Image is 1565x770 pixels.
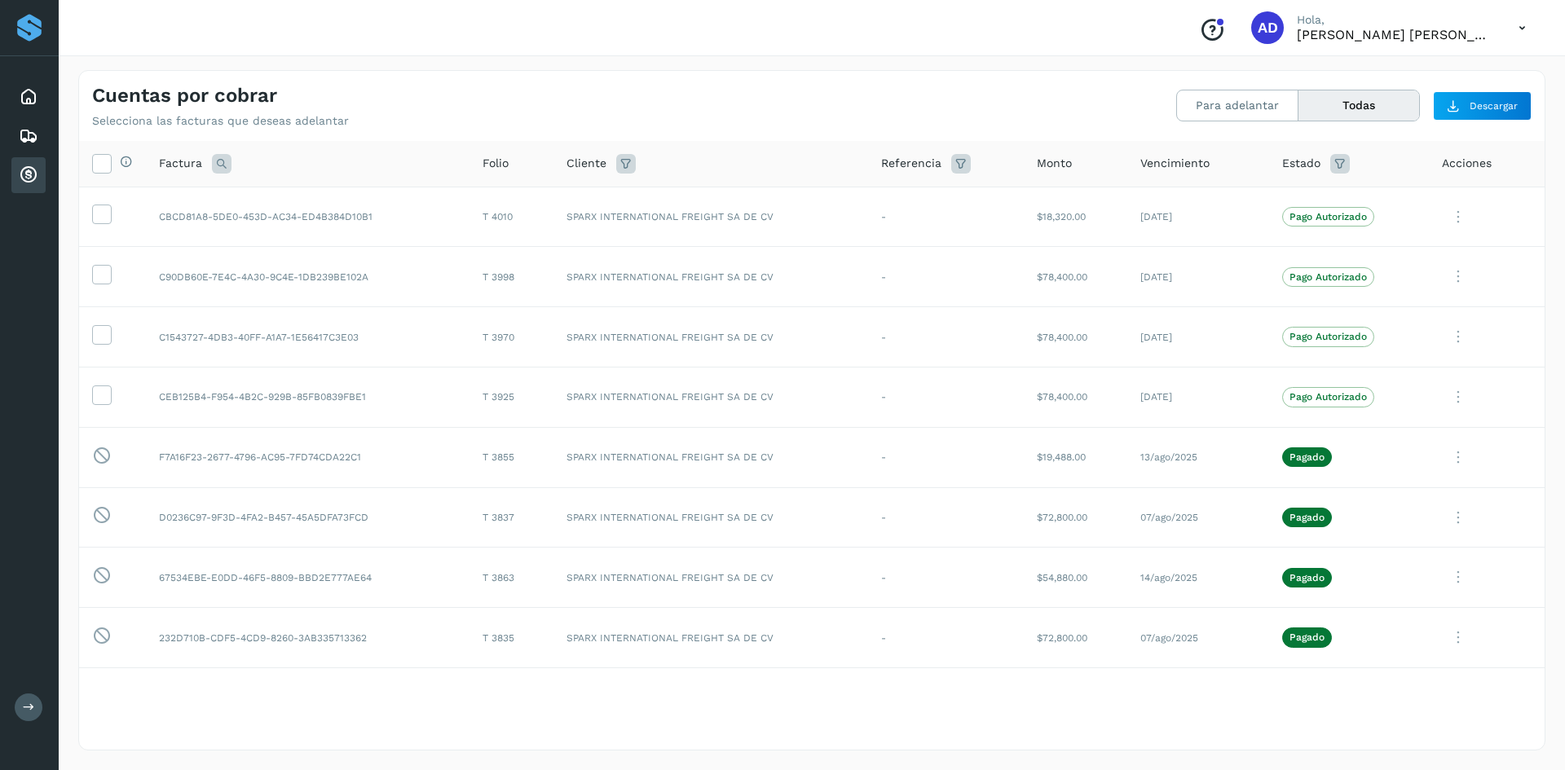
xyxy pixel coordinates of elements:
td: [DATE] [1127,187,1269,247]
span: Estado [1282,155,1320,172]
td: T 3835 [469,608,553,668]
span: Cliente [566,155,606,172]
td: [DATE] [1127,667,1269,728]
td: 232D710B-CDF5-4CD9-8260-3AB335713362 [146,608,469,668]
td: T 4010 [469,187,553,247]
span: Factura [159,155,202,172]
td: 07/ago/2025 [1127,487,1269,548]
td: [DATE] [1127,307,1269,367]
div: Embarques [11,118,46,154]
td: SPARX INTERNATIONAL FREIGHT SA DE CV [553,548,868,608]
p: Pagado [1289,572,1325,583]
p: ALMA DELIA CASTAÑEDA MERCADO [1297,27,1492,42]
span: Vencimiento [1140,155,1210,172]
div: Inicio [11,79,46,115]
td: CBCD81A8-5DE0-453D-AC34-ED4B384D10B1 [146,187,469,247]
button: Para adelantar [1177,90,1298,121]
td: T 3837 [469,487,553,548]
td: 13/ago/2025 [1127,427,1269,487]
td: SPARX INTERNATIONAL FREIGHT SA DE CV [553,247,868,307]
p: Pago Autorizado [1289,331,1367,342]
td: $72,800.00 [1024,608,1127,668]
p: Pagado [1289,631,1325,643]
span: Acciones [1442,155,1492,172]
h4: Cuentas por cobrar [92,84,277,108]
td: 67534EBE-E0DD-46F5-8809-BBD2E777AE64 [146,548,469,608]
td: T 3812 [469,667,553,728]
td: $19,488.00 [1024,427,1127,487]
td: T 3998 [469,247,553,307]
td: $78,400.00 [1024,247,1127,307]
p: Pago Autorizado [1289,391,1367,403]
td: - [868,608,1025,668]
td: - [868,247,1025,307]
td: T 3855 [469,427,553,487]
td: - [868,187,1025,247]
td: SPARX INTERNATIONAL FREIGHT SA DE CV [553,367,868,427]
td: 07/ago/2025 [1127,608,1269,668]
td: T 3970 [469,307,553,367]
td: SPARX INTERNATIONAL FREIGHT SA DE CV [553,307,868,367]
td: - [868,307,1025,367]
td: T 3925 [469,367,553,427]
td: BC8F3677-FB68-4C6A-99E7-5A359B5B0FE6 [146,667,469,728]
td: $18,320.00 [1024,187,1127,247]
td: - [868,667,1025,728]
td: SPARX INTERNATIONAL FREIGHT SA DE CV [553,487,868,548]
p: Pagado [1289,512,1325,523]
p: Selecciona las facturas que deseas adelantar [92,114,349,128]
td: SPARX INTERNATIONAL FREIGHT SA DE CV [553,427,868,487]
td: C90DB60E-7E4C-4A30-9C4E-1DB239BE102A [146,247,469,307]
td: $78,400.00 [1024,367,1127,427]
td: [DATE] [1127,367,1269,427]
button: Todas [1298,90,1419,121]
td: [DATE] [1127,247,1269,307]
td: T 3863 [469,548,553,608]
p: Hola, [1297,13,1492,27]
td: - [868,367,1025,427]
span: Monto [1037,155,1072,172]
td: $52,640.00 [1024,667,1127,728]
td: 14/ago/2025 [1127,548,1269,608]
td: D0236C97-9F3D-4FA2-B457-45A5DFA73FCD [146,487,469,548]
td: C1543727-4DB3-40FF-A1A7-1E56417C3E03 [146,307,469,367]
td: - [868,548,1025,608]
td: SPARX INTERNATIONAL FREIGHT SA DE CV [553,187,868,247]
td: F7A16F23-2677-4796-AC95-7FD74CDA22C1 [146,427,469,487]
div: Cuentas por cobrar [11,157,46,193]
span: Descargar [1470,99,1518,113]
p: Pago Autorizado [1289,211,1367,222]
td: SPARX INTERNATIONAL FREIGHT SA DE CV [553,608,868,668]
td: - [868,487,1025,548]
td: - [868,427,1025,487]
td: $54,880.00 [1024,548,1127,608]
td: $72,800.00 [1024,487,1127,548]
p: Pagado [1289,451,1325,463]
span: Referencia [881,155,941,172]
td: CEB125B4-F954-4B2C-929B-85FB0839FBE1 [146,367,469,427]
td: SPARX INTERNATIONAL FREIGHT SA DE CV [553,667,868,728]
span: Folio [483,155,509,172]
p: Pago Autorizado [1289,271,1367,283]
button: Descargar [1433,91,1532,121]
td: $78,400.00 [1024,307,1127,367]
